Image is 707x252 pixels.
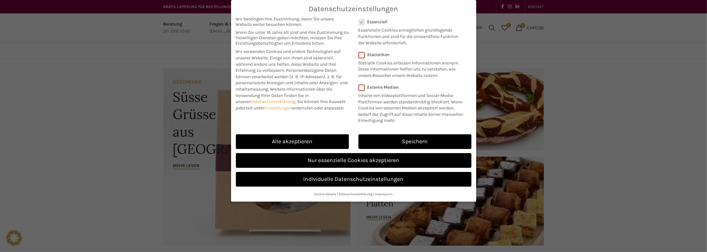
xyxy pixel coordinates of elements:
[358,85,467,90] label: Externe Medien
[236,86,333,104] span: Weitere Informationen über die Verwendung Ihrer Daten finden Sie in unserer .
[358,19,463,25] label: Essenziell
[236,134,349,149] a: Alle akzeptieren
[236,30,349,46] span: Wenn Sie unter 16 Jahre alt sind und Ihre Zustimmung zu freiwilligen Diensten geben möchten, müss...
[358,134,471,149] a: Speichern
[309,5,398,13] span: Datenschutzeinstellungen
[358,52,463,57] label: Statistiken
[265,105,292,111] a: Einstellungen
[236,16,349,27] span: Wir benötigen Ihre Zustimmung, bevor Sie unsere Website weiter besuchen können.
[358,57,463,79] p: Statistik Cookies erfassen Informationen anonym. Diese Informationen helfen uns zu verstehen, wie...
[236,99,346,111] span: Sie können Ihre Auswahl jederzeit unter widerrufen oder anpassen.
[251,99,296,104] a: Datenschutzerklärung
[358,90,467,124] p: Inhalte von Videoplattformen und Social-Media-Plattformen werden standardmäßig blockiert. Wenn Co...
[236,68,348,92] span: Personenbezogene Daten können verarbeitet werden (z. B. IP-Adressen), z. B. für personalisierte A...
[236,153,471,168] a: Nur essenzielle Cookies akzeptieren
[358,25,463,46] p: Essenzielle Cookies ermöglichen grundlegende Funktionen und sind für die einwandfreie Funktion de...
[236,49,341,73] span: Wir verwenden Cookies und andere Technologien auf unserer Website. Einige von ihnen sind essenzie...
[314,192,337,196] a: Cookie-Details
[339,192,373,196] a: Datenschutzerklärung
[236,172,471,187] a: Individuelle Datenschutzeinstellungen
[375,192,393,196] a: Impressum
